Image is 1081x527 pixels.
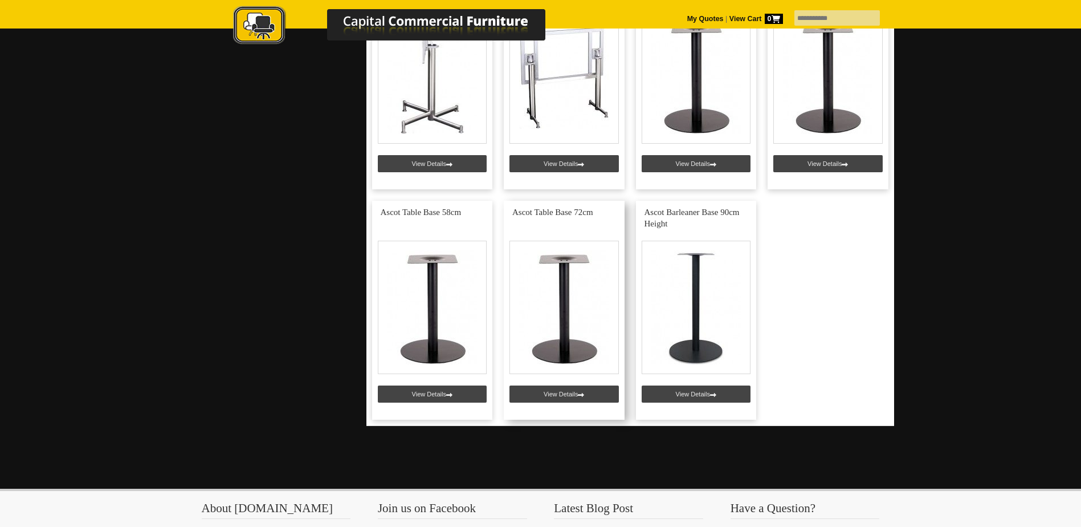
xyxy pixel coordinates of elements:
img: Capital Commercial Furniture Logo [202,6,601,47]
a: View Cart0 [727,15,782,23]
span: 0 [765,14,783,24]
h3: About [DOMAIN_NAME] [202,502,351,519]
h3: Join us on Facebook [378,502,527,519]
strong: View Cart [729,15,783,23]
a: My Quotes [687,15,724,23]
a: Capital Commercial Furniture Logo [202,6,601,51]
h3: Have a Question? [731,502,880,519]
h3: Latest Blog Post [554,502,703,519]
